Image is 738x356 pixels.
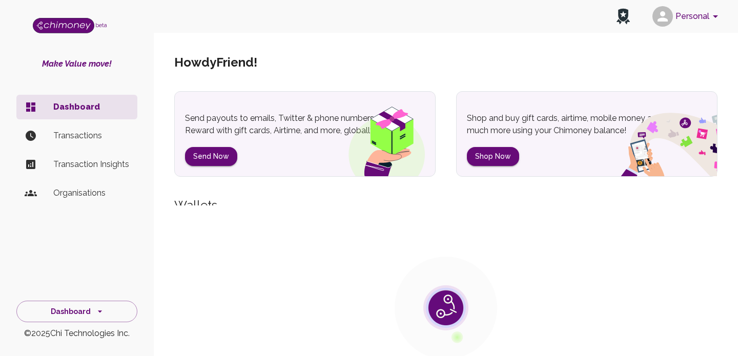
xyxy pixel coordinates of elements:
button: Send Now [185,147,237,166]
h5: Howdy Friend ! [174,54,257,71]
span: beta [95,22,107,28]
img: gift box [330,99,435,176]
img: social spend [594,101,717,176]
p: Dashboard [53,101,129,113]
p: Organisations [53,187,129,199]
p: Transaction Insights [53,158,129,171]
img: Logo [33,18,94,33]
button: Shop Now [467,147,519,166]
p: Transactions [53,130,129,142]
p: Send payouts to emails, Twitter & phone numbers. Reward with gift cards, Airtime, and more, globa... [185,112,385,137]
h5: Wallets [174,197,717,214]
button: Dashboard [16,301,137,323]
p: Shop and buy gift cards, airtime, mobile money and much more using your Chimoney balance! [467,112,667,137]
button: account of current user [648,3,726,30]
